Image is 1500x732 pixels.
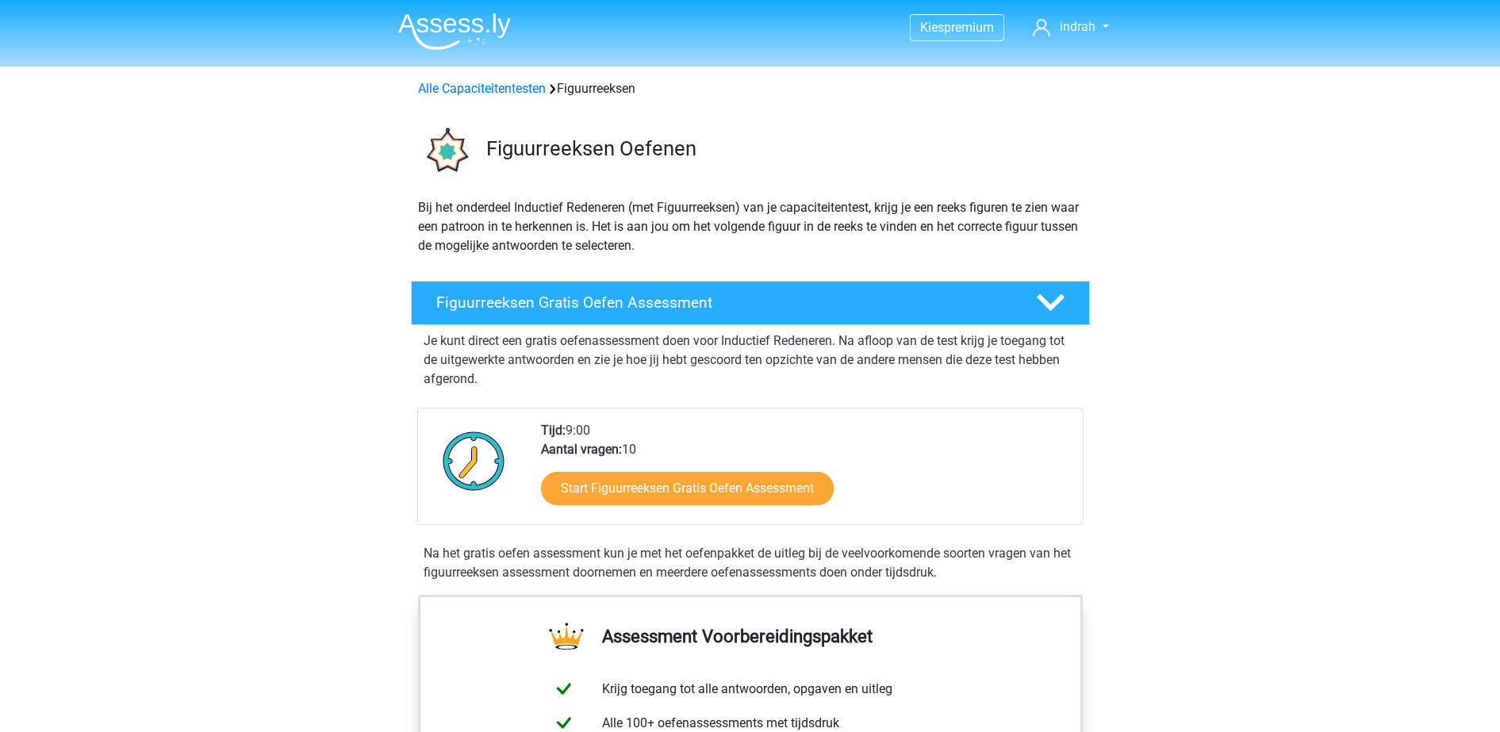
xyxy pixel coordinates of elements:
a: Figuurreeksen Gratis Oefen Assessment [405,281,1096,325]
div: Figuurreeksen [412,79,1089,98]
div: 9:00 10 [529,421,1082,524]
img: figuurreeksen [412,117,479,185]
b: Aantal vragen: [541,442,622,457]
h4: Figuurreeksen Gratis Oefen Assessment [436,293,1011,312]
span: premium [944,20,994,35]
span: indrah [1060,19,1095,34]
h3: Figuurreeksen Oefenen [486,136,1077,161]
a: indrah [1026,17,1114,36]
span: Kies [920,20,944,35]
b: Tijd: [541,423,566,438]
p: Bij het onderdeel Inductief Redeneren (met Figuurreeksen) van je capaciteitentest, krijg je een r... [418,198,1083,255]
p: Je kunt direct een gratis oefenassessment doen voor Inductief Redeneren. Na afloop van de test kr... [424,332,1077,389]
img: Assessly [398,13,511,50]
a: Start Figuurreeksen Gratis Oefen Assessment [541,472,834,505]
a: Alle Capaciteitentesten [418,81,546,96]
img: Klok [434,421,514,500]
a: Kiespremium [911,17,1003,38]
div: Na het gratis oefen assessment kun je met het oefenpakket de uitleg bij de veelvoorkomende soorte... [417,544,1084,582]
